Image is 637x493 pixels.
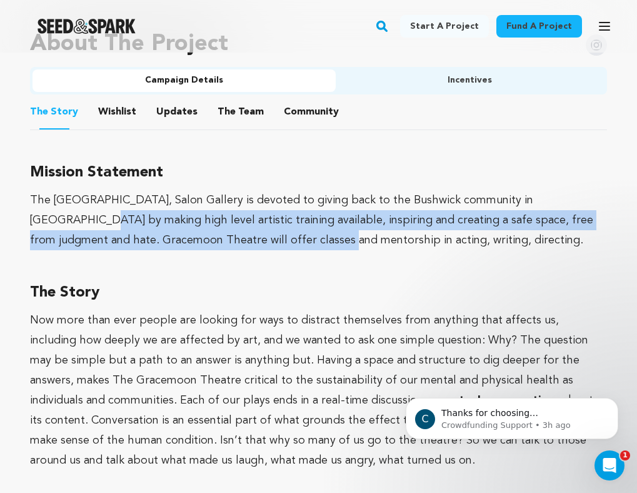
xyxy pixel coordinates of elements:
[38,19,136,34] img: Seed&Spark Logo Dark Mode
[30,280,607,305] h3: The Story
[336,69,605,92] button: Incentives
[30,160,607,185] h3: Mission Statement
[30,104,78,119] span: Story
[156,104,198,119] span: Updates
[98,104,136,119] span: Wishlist
[620,450,630,460] span: 1
[284,104,339,119] span: Community
[30,190,607,250] div: The [GEOGRAPHIC_DATA], Salon Gallery is devoted to giving back to the Bushwick community in [GEOG...
[30,310,607,470] p: Now more than ever people are looking for ways to distract themselves from anything that affects ...
[496,15,582,38] a: Fund a project
[38,19,136,34] a: Seed&Spark Homepage
[400,15,489,38] a: Start a project
[594,450,624,480] iframe: Intercom live chat
[387,372,637,459] iframe: Intercom notifications message
[30,104,48,119] span: The
[33,69,336,92] button: Campaign Details
[218,104,236,119] span: The
[218,104,264,119] span: Team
